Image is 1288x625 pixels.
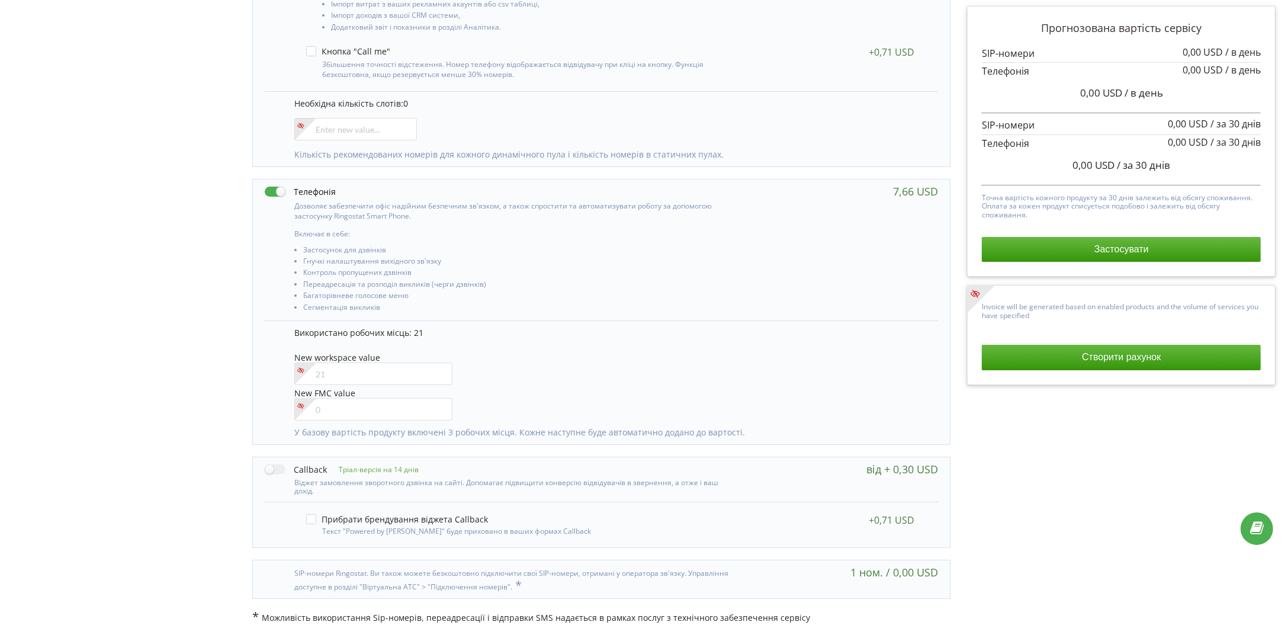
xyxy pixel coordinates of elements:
p: Необхідна кількість слотів: [294,98,926,110]
span: 0,00 USD [1183,46,1223,59]
p: Кількість рекомендованих номерів для кожного динамічного пула і кількість номерів в статичних пулах. [294,149,926,161]
span: / за 30 днів [1117,158,1170,172]
span: Використано робочих місць: 21 [294,327,423,338]
p: Invoice will be generated based on enabled products and the volume of services you have specified [982,300,1261,320]
li: Переадресація та розподіл викликів (черги дзвінків) [303,280,736,291]
span: 0,00 USD [1168,117,1208,130]
span: / за 30 днів [1210,117,1261,130]
span: New workspace value [294,352,380,363]
label: Callback [265,463,327,476]
p: Точна вартість кожного продукту за 30 днів залежить від обсягу споживання. Оплата за кожен продук... [982,191,1261,219]
label: Прибрати брендування віджета Callback [306,514,488,524]
p: Телефонія [982,137,1261,150]
p: Включає в себе: [294,229,736,239]
label: Кнопка "Call me" [306,46,390,56]
span: 0,00 USD [1168,136,1208,149]
li: Контроль пропущених дзвінків [303,268,736,280]
span: 0 [403,98,408,109]
input: 21 [294,363,452,385]
span: / в день [1125,86,1163,100]
span: / за 30 днів [1210,136,1261,149]
div: від + 0,30 USD [866,463,938,475]
div: Віджет замовлення зворотного дзвінка на сайті. Допомагає підвищити конверсію відвідувачів в зверн... [265,476,736,496]
span: New FMC value [294,387,355,399]
li: Додатковий звіт і показники в розділі Аналітика. [331,23,732,34]
span: 0,00 USD [1183,63,1223,76]
input: Enter new value... [294,118,417,140]
li: Застосунок для дзвінків [303,246,736,257]
div: 7,66 USD [893,185,938,197]
div: Текст "Powered by [PERSON_NAME]" буде приховано в ваших формах Callback [306,524,732,536]
p: Прогнозована вартість сервісу [982,21,1261,36]
li: Імпорт доходів з вашої CRM системи, [331,11,732,23]
p: Телефонія [982,65,1261,78]
div: +0,71 USD [869,514,914,526]
p: Дозволяє забезпечити офіс надійним безпечним зв'язком, а також спростити та автоматизувати роботу... [294,201,736,221]
input: 0 [294,398,452,421]
p: Можливість використання Sip-номерів, переадресації і відправки SMS надається в рамках послуг з те... [252,611,950,624]
li: Сегментація викликів [303,303,736,315]
span: 0,00 USD [1072,158,1114,172]
p: Збільшення точності відстеження. Номер телефону відображається відвідувачу при кліці на кнопку. Ф... [322,59,732,79]
span: 0,00 USD [1080,86,1122,100]
li: Багаторівневе голосове меню [303,291,736,303]
label: Телефонія [265,185,336,198]
div: +0,71 USD [869,46,914,58]
p: SIP-номери [982,47,1261,60]
button: Застосувати [982,237,1261,262]
p: У базову вартість продукту включені 3 робочих місця. Кожне наступне буде автоматично додано до ва... [294,427,926,438]
li: Гнучкі налаштування вихідного зв'язку [303,257,736,268]
span: / в день [1225,46,1261,59]
p: Тріал-версія на 14 днів [327,464,419,475]
span: / в день [1225,63,1261,76]
p: SIP-номери [982,118,1261,132]
div: 1 ном. / 0,00 USD [850,566,938,578]
button: Створити рахунок [982,345,1261,370]
div: SIP-номери Ringostat. Ви також можете безкоштовно підключити свої SIP-номери, отримані у оператор... [265,566,736,592]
